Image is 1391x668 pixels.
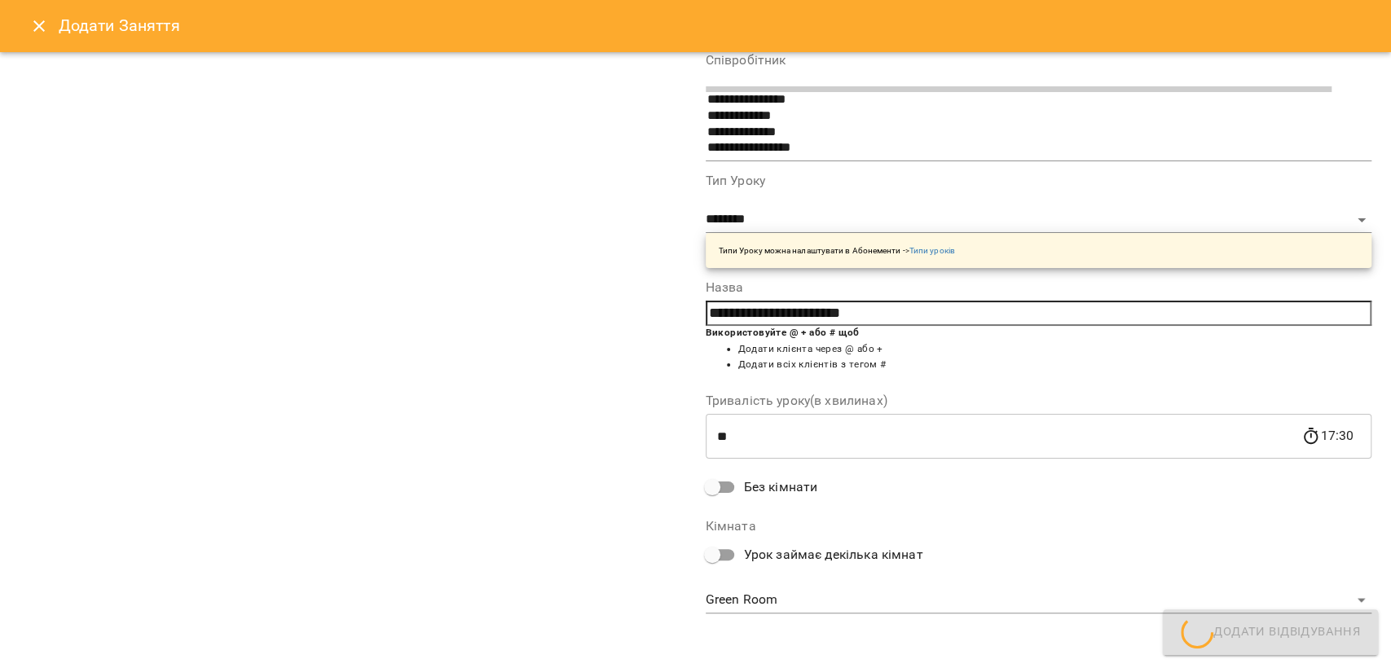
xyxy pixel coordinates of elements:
[706,174,1372,187] label: Тип Уроку
[909,246,955,255] a: Типи уроків
[706,520,1372,533] label: Кімната
[706,281,1372,294] label: Назва
[706,54,1372,67] label: Співробітник
[738,341,1372,358] li: Додати клієнта через @ або +
[706,327,860,338] b: Використовуйте @ + або # щоб
[20,7,59,46] button: Close
[706,587,1372,613] div: Green Room
[738,357,1372,373] li: Додати всіх клієнтів з тегом #
[744,477,818,497] span: Без кімнати
[59,13,1371,38] h6: Додати Заняття
[744,545,923,565] span: Урок займає декілька кімнат
[706,394,1372,407] label: Тривалість уроку(в хвилинах)
[719,244,955,257] p: Типи Уроку можна налаштувати в Абонементи ->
